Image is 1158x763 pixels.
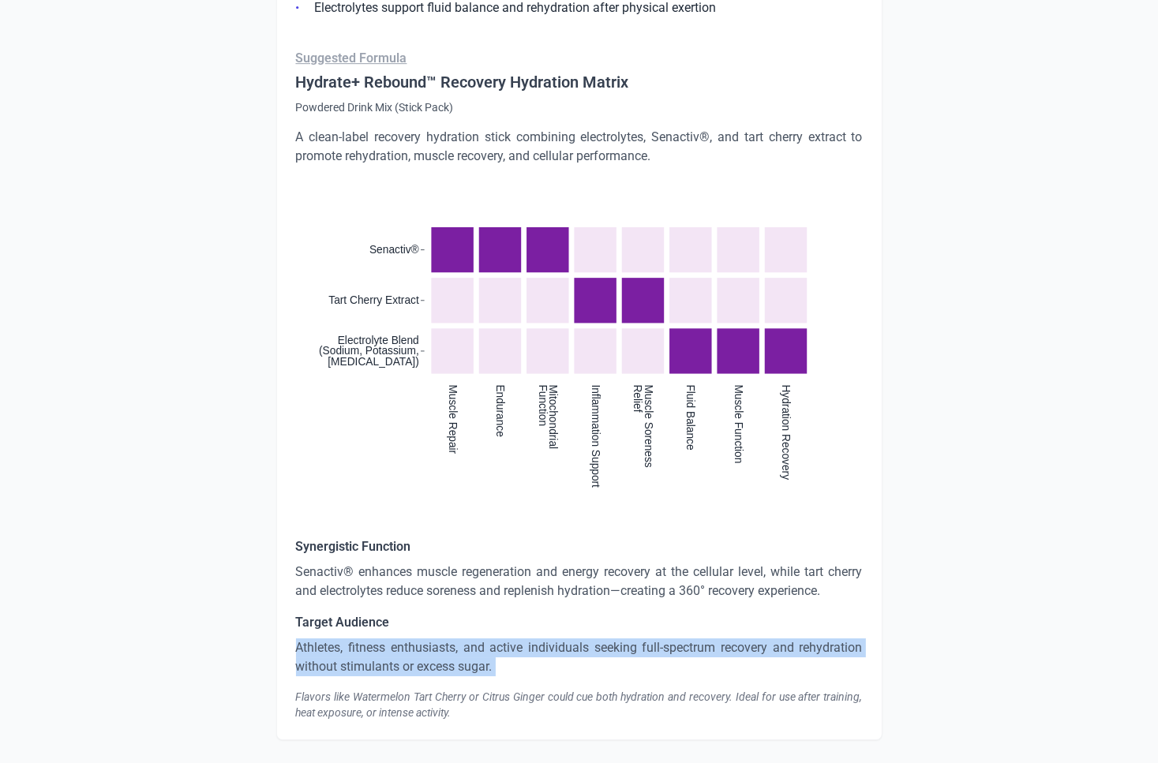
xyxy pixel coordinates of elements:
p: Athletes, fitness enthusiasts, and active individuals seeking full-spectrum recovery and rehydrat... [296,638,863,676]
text: Inflammation Support [589,384,601,488]
g: y-axis tick [421,249,425,350]
text: Muscle Function [732,384,744,463]
h5: Synergistic Function [296,537,863,556]
text: Endurance [494,384,506,437]
text: Senactiv® [369,244,419,256]
g: cell [431,227,807,374]
tspan: Function [536,384,548,426]
h4: Hydrate+ Rebound™ Recovery Hydration Matrix [296,71,863,93]
text: Tart Cherry Extract [328,294,419,306]
p: Senactiv® enhances muscle regeneration and energy recovery at the cellular level, while tart cher... [296,563,863,600]
g: y-axis tick label [319,244,419,368]
text: Fluid Balance [684,384,696,451]
div: Flavors like Watermelon Tart Cherry or Citrus Ginger could cue both hydration and recovery. Ideal... [296,689,863,720]
tspan: Relief [631,384,643,412]
p: Suggested Formula [296,49,863,68]
tspan: (Sodium, Potassium, [319,345,419,357]
tspan: Muscle Soreness [643,384,654,467]
tspan: Mitochondrial [547,384,559,449]
p: Powdered Drink Mix (Stick Pack) [296,99,863,115]
h5: Target Audience [296,613,863,632]
tspan: Electrolyte Blend [337,334,418,346]
tspan: [MEDICAL_DATA]) [328,356,419,368]
p: A clean-label recovery hydration stick combining electrolytes, Senactiv®, and tart cherry extract... [296,128,863,166]
text: Hydration Recovery [780,384,792,480]
text: Muscle Repair [446,384,458,454]
g: x-axis tick label [446,384,791,488]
